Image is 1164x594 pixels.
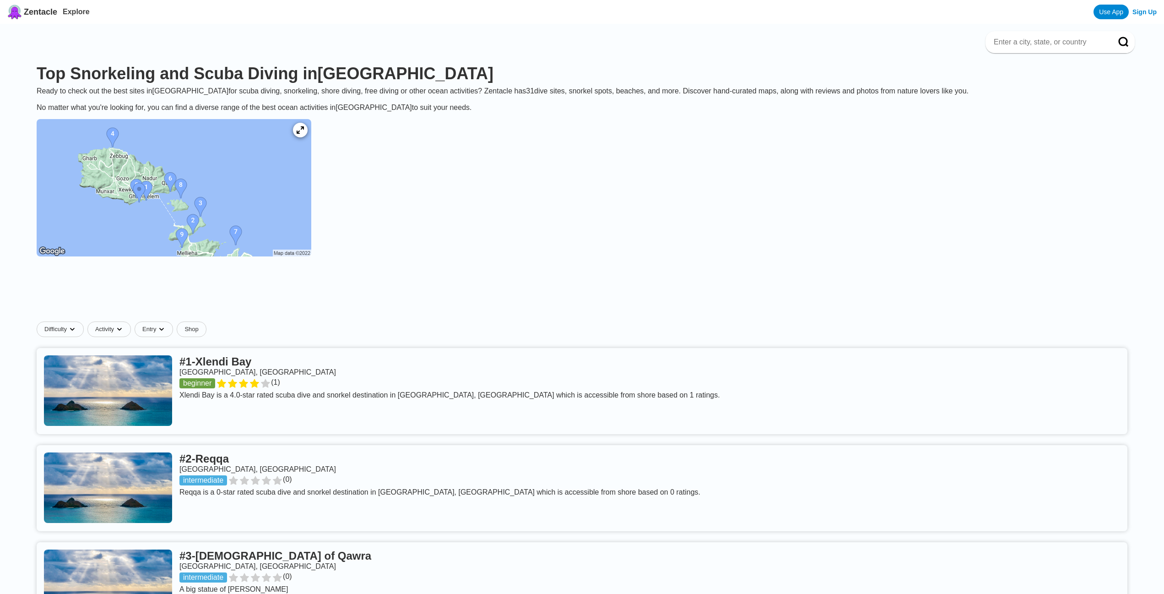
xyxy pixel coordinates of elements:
[29,112,319,266] a: Malta dive site map
[7,5,22,19] img: Zentacle logo
[63,8,90,16] a: Explore
[37,64,1127,83] h1: Top Snorkeling and Scuba Diving in [GEOGRAPHIC_DATA]
[993,38,1105,47] input: Enter a city, state, or country
[87,322,135,337] button: Activitydropdown caret
[29,87,1135,112] div: Ready to check out the best sites in [GEOGRAPHIC_DATA] for scuba diving, snorkeling, shore diving...
[44,326,67,333] span: Difficulty
[142,326,156,333] span: Entry
[37,119,311,256] img: Malta dive site map
[1094,5,1129,19] a: Use App
[1132,8,1157,16] a: Sign Up
[95,326,114,333] span: Activity
[69,326,76,333] img: dropdown caret
[7,5,57,19] a: Zentacle logoZentacle
[37,322,87,337] button: Difficultydropdown caret
[116,326,123,333] img: dropdown caret
[158,326,165,333] img: dropdown caret
[24,7,57,17] span: Zentacle
[177,322,206,337] a: Shop
[135,322,177,337] button: Entrydropdown caret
